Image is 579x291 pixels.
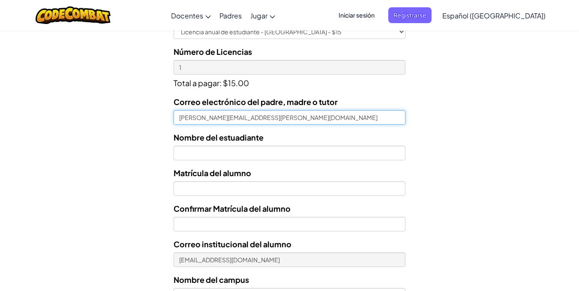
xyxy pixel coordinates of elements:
[174,238,291,250] label: Correo institucional del alumno
[250,11,267,20] span: Jugar
[174,273,249,286] label: Nombre del campus
[438,4,550,27] a: Español ([GEOGRAPHIC_DATA])
[174,202,291,215] label: Confirmar Matrícula del alumno
[174,75,405,89] p: Total a pagar: $15.00
[246,4,279,27] a: Jugar
[36,6,111,24] img: CodeCombat logo
[174,45,252,58] label: Número de Licencias
[171,11,203,20] span: Docentes
[215,4,246,27] a: Padres
[388,7,432,23] button: Registrarse
[167,4,215,27] a: Docentes
[333,7,380,23] button: Iniciar sesión
[442,11,546,20] span: Español ([GEOGRAPHIC_DATA])
[174,167,251,179] label: Matrícula del alumno
[174,131,264,144] label: Nombre del estuadiante
[174,96,338,108] label: Correo electrónico del padre, madre o tutor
